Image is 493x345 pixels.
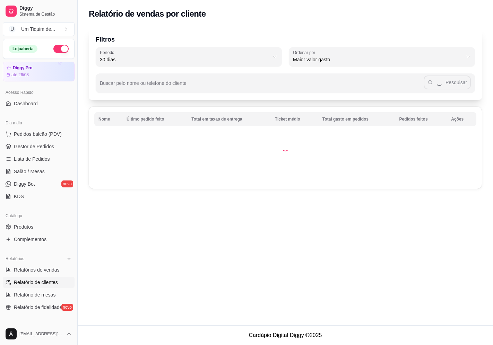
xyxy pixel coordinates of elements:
a: Salão / Mesas [3,166,75,177]
a: Relatório de mesas [3,289,75,300]
a: Diggy Botnovo [3,178,75,189]
button: [EMAIL_ADDRESS][DOMAIN_NAME] [3,326,75,342]
button: Ordenar porMaior valor gasto [289,47,475,67]
span: Maior valor gasto [293,56,462,63]
div: Catálogo [3,210,75,221]
span: Relatórios [6,256,24,262]
footer: Cardápio Digital Diggy © 2025 [78,325,493,345]
span: Relatórios de vendas [14,266,60,273]
a: Dashboard [3,98,75,109]
span: Dashboard [14,100,38,107]
span: Salão / Mesas [14,168,45,175]
span: Relatório de mesas [14,291,56,298]
label: Ordenar por [293,50,318,55]
button: Select a team [3,22,75,36]
h2: Relatório de vendas por cliente [89,8,206,19]
a: Diggy Proaté 26/08 [3,62,75,81]
span: Complementos [14,236,46,243]
div: Loading [282,144,289,151]
input: Buscar pelo nome ou telefone do cliente [100,82,424,89]
article: Diggy Pro [13,65,33,71]
div: Gerenciar [3,321,75,332]
a: Relatório de fidelidadenovo [3,302,75,313]
span: Relatório de clientes [14,279,58,286]
a: Lista de Pedidos [3,153,75,165]
span: [EMAIL_ADDRESS][DOMAIN_NAME] [19,331,63,337]
a: Complementos [3,234,75,245]
button: Período30 dias [96,47,282,67]
div: Dia a dia [3,117,75,129]
span: Gestor de Pedidos [14,143,54,150]
div: Acesso Rápido [3,87,75,98]
div: Um Tiquim de ... [21,26,55,33]
label: Período [100,50,116,55]
button: Alterar Status [53,45,69,53]
span: Sistema de Gestão [19,11,72,17]
a: DiggySistema de Gestão [3,3,75,19]
a: KDS [3,191,75,202]
p: Filtros [96,35,475,44]
button: Pedidos balcão (PDV) [3,129,75,140]
a: Relatório de clientes [3,277,75,288]
a: Relatórios de vendas [3,264,75,275]
a: Produtos [3,221,75,232]
span: Diggy Bot [14,180,35,187]
span: Pedidos balcão (PDV) [14,131,62,138]
span: Lista de Pedidos [14,156,50,162]
span: Produtos [14,223,33,230]
span: Relatório de fidelidade [14,304,62,311]
span: 30 dias [100,56,269,63]
span: KDS [14,193,24,200]
article: até 26/08 [11,72,29,78]
div: Loja aberta [9,45,37,53]
span: Diggy [19,5,72,11]
a: Gestor de Pedidos [3,141,75,152]
span: U [9,26,16,33]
